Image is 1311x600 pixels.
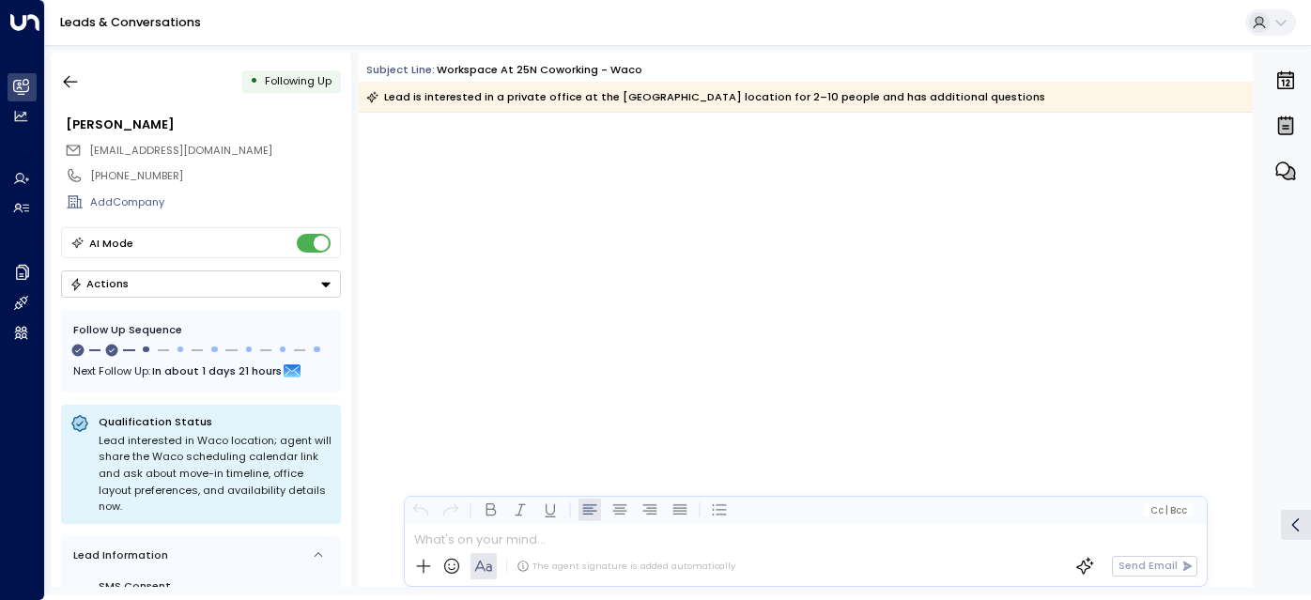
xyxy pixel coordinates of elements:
button: Cc|Bcc [1144,503,1193,517]
div: Next Follow Up: [73,361,329,381]
p: Qualification Status [99,414,332,429]
div: Button group with a nested menu [61,270,341,298]
button: Undo [409,499,432,521]
div: Lead Information [68,547,168,563]
span: Subject Line: [366,62,435,77]
button: Actions [61,270,341,298]
div: [PERSON_NAME] [66,115,340,133]
div: Workspace at 25N Coworking - Waco [437,62,642,78]
div: Lead is interested in a private office at the [GEOGRAPHIC_DATA] location for 2–10 people and has ... [366,87,1045,106]
a: Leads & Conversations [60,14,201,30]
button: Redo [440,499,462,521]
div: Follow Up Sequence [73,322,329,338]
div: AI Mode [89,234,133,253]
div: Actions [69,277,129,290]
div: AddCompany [90,194,340,210]
div: • [250,68,258,95]
span: | [1165,505,1168,515]
div: [PHONE_NUMBER] [90,168,340,184]
div: Lead interested in Waco location; agent will share the Waco scheduling calendar link and ask abou... [99,433,332,515]
span: [EMAIL_ADDRESS][DOMAIN_NAME] [89,143,272,158]
span: In about 1 days 21 hours [152,361,282,381]
span: rkazerooni74@gmail.com [89,143,272,159]
span: Cc Bcc [1150,505,1187,515]
label: SMS Consent [99,578,334,594]
div: The agent signature is added automatically [517,560,735,573]
span: Following Up [265,73,332,88]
